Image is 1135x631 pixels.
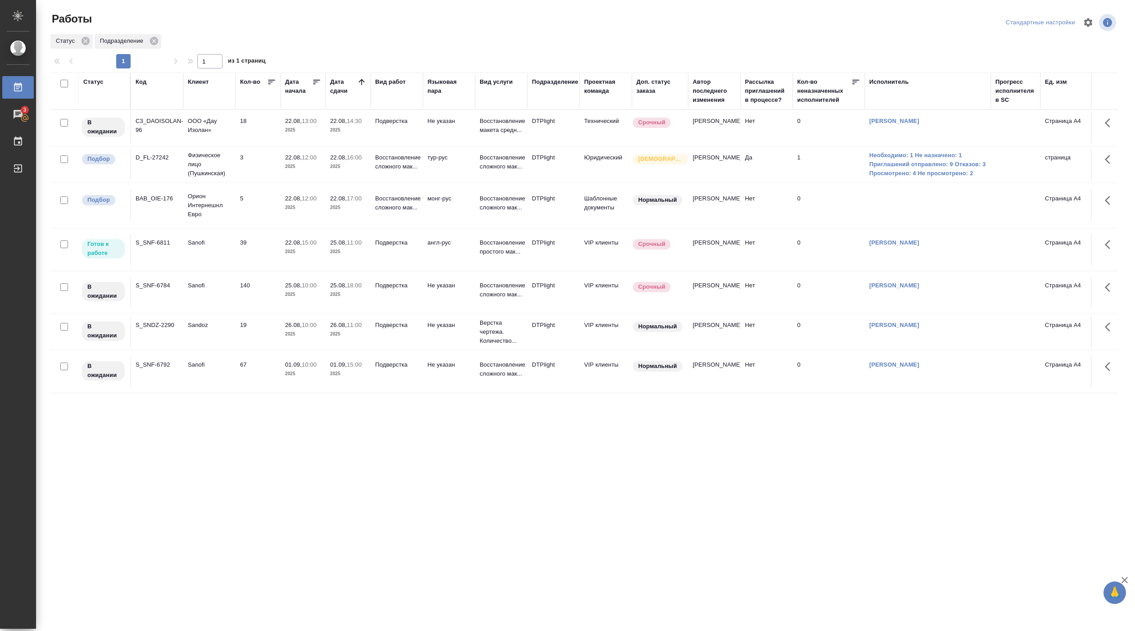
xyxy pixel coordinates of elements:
[136,238,179,247] div: S_SNF-6811
[302,282,317,289] p: 10:00
[1040,149,1093,180] td: страница
[375,153,418,171] p: Восстановление сложного мак...
[330,322,347,328] p: 26.08,
[527,316,580,348] td: DTPlight
[285,162,321,171] p: 2025
[330,361,347,368] p: 01.09,
[688,234,740,265] td: [PERSON_NAME]
[740,316,793,348] td: Нет
[375,281,418,290] p: Подверстка
[81,238,126,259] div: Исполнитель может приступить к работе
[869,77,909,86] div: Исполнитель
[1003,16,1077,30] div: split button
[423,234,475,265] td: англ-рус
[302,154,317,161] p: 12:00
[1099,14,1118,31] span: Посмотреть информацию
[81,153,126,165] div: Можно подбирать исполнителей
[1040,316,1093,348] td: Страница А4
[580,277,632,308] td: VIP клиенты
[188,281,231,290] p: Sanofi
[240,77,260,86] div: Кол-во
[480,318,523,345] p: Верстка чертежа. Количество...
[740,112,793,144] td: Нет
[636,77,684,95] div: Доп. статус заказа
[375,360,418,369] p: Подверстка
[81,117,126,138] div: Исполнитель назначен, приступать к работе пока рано
[793,316,865,348] td: 0
[330,77,357,95] div: Дата сдачи
[869,118,919,124] a: [PERSON_NAME]
[995,77,1036,104] div: Прогресс исполнителя в SC
[423,316,475,348] td: Не указан
[136,281,179,290] div: S_SNF-6784
[330,118,347,124] p: 22.08,
[330,126,366,135] p: 2025
[87,154,110,163] p: Подбор
[375,238,418,247] p: Подверстка
[480,360,523,378] p: Восстановление сложного мак...
[188,321,231,330] p: Sandoz
[136,194,179,203] div: BAB_OIE-176
[285,322,302,328] p: 26.08,
[580,190,632,221] td: Шаблонные документы
[330,369,366,378] p: 2025
[423,149,475,180] td: тур-рус
[527,149,580,180] td: DTPlight
[638,282,665,291] p: Срочный
[527,234,580,265] td: DTPlight
[1099,277,1121,298] button: Здесь прячутся важные кнопки
[638,195,677,204] p: Нормальный
[285,77,312,95] div: Дата начала
[18,105,32,114] span: 3
[285,369,321,378] p: 2025
[580,316,632,348] td: VIP клиенты
[87,240,119,258] p: Готов к работе
[869,282,919,289] a: [PERSON_NAME]
[100,36,146,45] p: Подразделение
[87,195,110,204] p: Подбор
[83,77,104,86] div: Статус
[1099,356,1121,377] button: Здесь прячутся важные кнопки
[236,234,281,265] td: 39
[330,154,347,161] p: 22.08,
[302,239,317,246] p: 15:00
[1099,316,1121,338] button: Здесь прячутся важные кнопки
[688,149,740,180] td: [PERSON_NAME]
[285,118,302,124] p: 22.08,
[1040,234,1093,265] td: Страница А4
[285,203,321,212] p: 2025
[285,361,302,368] p: 01.09,
[136,360,179,369] div: S_SNF-6792
[1099,190,1121,211] button: Здесь прячутся важные кнопки
[81,321,126,342] div: Исполнитель назначен, приступать к работе пока рано
[423,112,475,144] td: Не указан
[638,118,665,127] p: Срочный
[793,112,865,144] td: 0
[688,316,740,348] td: [PERSON_NAME]
[347,282,362,289] p: 18:00
[480,153,523,171] p: Восстановление сложного мак...
[793,277,865,308] td: 0
[793,190,865,221] td: 0
[480,281,523,299] p: Восстановление сложного мак...
[188,77,209,86] div: Клиент
[740,149,793,180] td: Да
[56,36,78,45] p: Статус
[584,77,627,95] div: Проектная команда
[580,149,632,180] td: Юридический
[480,194,523,212] p: Восстановление сложного мак...
[1045,77,1067,86] div: Ед. изм
[136,77,146,86] div: Код
[95,34,161,49] div: Подразделение
[347,154,362,161] p: 16:00
[869,361,919,368] a: [PERSON_NAME]
[81,360,126,381] div: Исполнитель назначен, приступать к работе пока рано
[330,282,347,289] p: 25.08,
[330,330,366,339] p: 2025
[285,290,321,299] p: 2025
[188,117,231,135] p: ООО «Дау Изолан»
[347,239,362,246] p: 11:00
[527,190,580,221] td: DTPlight
[375,77,406,86] div: Вид работ
[793,356,865,387] td: 0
